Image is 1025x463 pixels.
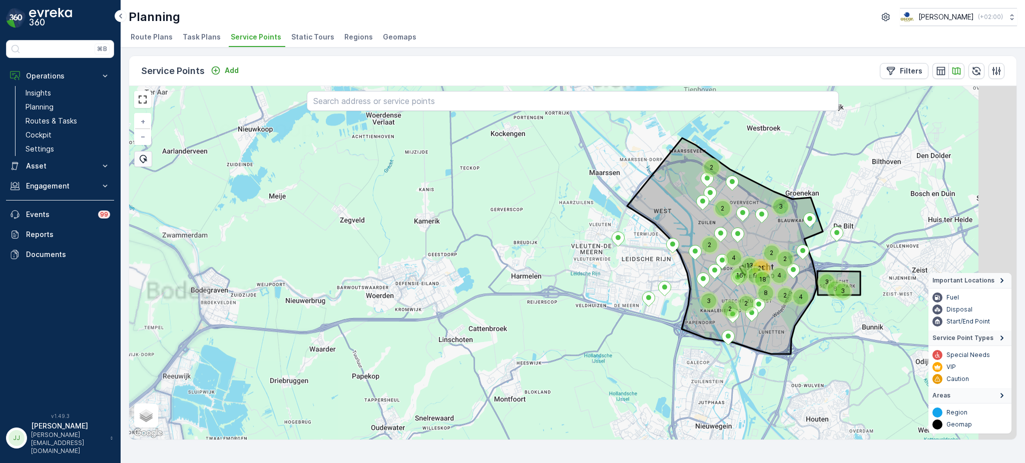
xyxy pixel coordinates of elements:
p: Planning [129,9,180,25]
div: 4 [726,250,732,256]
img: basis-logo_rgb2x.png [900,11,914,22]
p: Events [26,209,92,219]
button: [PERSON_NAME](+02:00) [900,8,1017,26]
span: + [141,117,145,125]
img: Google [132,426,165,439]
p: ⌘B [97,45,107,53]
button: Add [207,64,243,76]
div: 18 [755,272,770,287]
summary: Areas [928,388,1011,403]
div: 3 [701,293,707,299]
div: 2 [704,160,710,166]
div: 2 [715,201,730,216]
div: 13 [742,258,748,264]
div: 3 [819,274,834,289]
p: 99 [100,210,108,218]
button: Operations [6,66,114,86]
div: 4 [772,268,778,274]
div: 2 [739,296,745,302]
div: 2 [715,201,721,207]
div: 2 [778,251,793,266]
p: Routes & Tasks [26,116,77,126]
a: Zoom Out [135,129,150,144]
div: JJ [9,430,25,446]
div: 2 [764,245,779,260]
a: Events99 [6,204,114,224]
a: View Fullscreen [135,92,150,107]
a: Layers [135,404,157,426]
p: [PERSON_NAME][EMAIL_ADDRESS][DOMAIN_NAME] [31,431,105,455]
p: Engagement [26,181,94,191]
summary: Service Point Types [928,330,1011,346]
div: 13 [742,258,757,273]
p: Geomap [946,420,972,428]
span: Regions [344,32,373,42]
p: [PERSON_NAME] [31,421,105,431]
p: ( +02:00 ) [978,13,1003,21]
p: Caution [946,375,969,383]
a: Documents [6,244,114,264]
img: logo_dark-DEwI_e13.png [29,8,72,28]
div: 3 [819,274,825,280]
p: Documents [26,249,110,259]
div: 4 [772,268,787,283]
div: 4 [726,250,741,265]
p: Disposal [946,305,972,313]
div: 8 [758,285,773,300]
span: Important Locations [932,276,994,284]
div: 3 [835,283,841,289]
p: Insights [26,88,51,98]
div: 21 [754,261,760,267]
a: Cockpit [22,128,114,142]
div: 6 [828,281,834,287]
button: Engagement [6,176,114,196]
p: Service Points [141,64,205,78]
div: 16 [732,268,747,283]
p: Reports [26,229,110,239]
span: Geomaps [383,32,416,42]
p: [PERSON_NAME] [918,12,974,22]
a: Planning [22,100,114,114]
div: 16 [732,268,738,274]
div: 3 [701,293,716,308]
button: JJ[PERSON_NAME][PERSON_NAME][EMAIL_ADDRESS][DOMAIN_NAME] [6,421,114,455]
div: 2 [723,301,738,316]
p: Settings [26,144,54,154]
div: 2 [739,296,754,311]
div: 21 [754,261,769,276]
span: Route Plans [131,32,173,42]
div: 4 [793,289,808,304]
a: Open this area in Google Maps (opens a new window) [132,426,165,439]
div: 2 [778,288,793,303]
img: logo [6,8,26,28]
div: 8 [758,285,764,291]
div: 4 [793,289,799,295]
p: Region [946,408,967,416]
span: Static Tours [291,32,334,42]
div: 9 [748,268,754,274]
p: Fuel [946,293,959,301]
div: 2 [702,237,708,243]
p: VIP [946,363,956,371]
div: 2 [704,160,719,175]
p: Start/End Point [946,317,990,325]
div: 3 [835,283,850,298]
div: 6 [828,281,843,296]
a: Routes & Tasks [22,114,114,128]
a: Reports [6,224,114,244]
summary: Important Locations [928,273,1011,288]
div: 2 [764,245,770,251]
p: Cockpit [26,130,52,140]
a: Zoom In [135,114,150,129]
div: 9 [748,268,763,283]
p: Filters [900,66,922,76]
div: 2 [778,251,784,257]
span: Task Plans [183,32,221,42]
input: Search address or service points [307,91,839,111]
span: v 1.49.3 [6,413,114,419]
p: Planning [26,102,54,112]
a: Settings [22,142,114,156]
span: − [141,132,146,140]
button: Asset [6,156,114,176]
span: Areas [932,391,950,399]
